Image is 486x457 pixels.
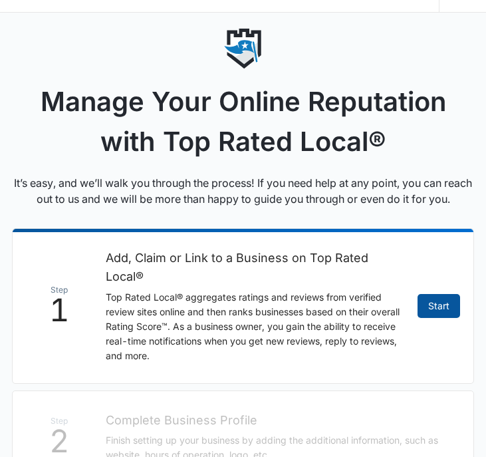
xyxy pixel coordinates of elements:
a: Start [418,294,460,318]
p: Top Rated Local® aggregates ratings and reviews from verified review sites online and then ranks ... [106,290,404,363]
img: reputation icon [223,29,263,69]
div: 1 [26,286,92,325]
h1: Manage Your Online Reputation with Top Rated Local® [12,82,473,162]
h2: Add, Claim or Link to a Business on Top Rated Local® [106,249,404,287]
span: Step [26,286,92,294]
p: It’s easy, and we’ll walk you through the process! If you need help at any point, you can reach o... [12,175,473,207]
